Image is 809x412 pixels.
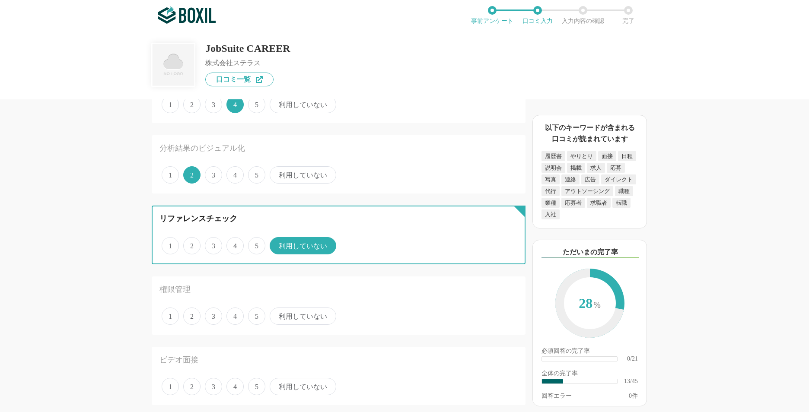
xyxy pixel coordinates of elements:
[541,174,560,184] div: 写真
[205,60,290,67] div: 株式会社ステラス
[541,247,639,258] div: ただいまの完了率
[183,237,201,254] span: 2
[607,163,625,173] div: 応募
[581,174,599,184] div: 広告
[601,174,636,184] div: ダイレクト
[615,186,633,196] div: 職種
[587,198,611,208] div: 求職者
[162,166,179,184] span: 1
[567,163,585,173] div: 掲載
[183,166,201,184] span: 2
[270,378,336,395] span: 利用していない
[515,6,560,24] li: 口コミ入力
[561,174,580,184] div: 連絡
[541,371,638,378] div: 全体の完了率
[205,73,274,86] a: 口コミ一覧
[629,393,638,399] div: 件
[205,378,222,395] span: 3
[162,378,179,395] span: 1
[226,237,244,254] span: 4
[541,186,560,196] div: 代行
[159,355,482,365] div: ビデオ面接
[541,209,560,219] div: 入社
[205,43,290,54] div: JobSuite CAREER
[541,198,560,208] div: 業種
[624,378,638,384] div: 13/45
[162,96,179,113] span: 1
[541,151,565,161] div: 履歴書
[158,6,216,24] img: ボクシルSaaS_ロゴ
[561,186,613,196] div: アウトソーシング
[627,356,638,362] div: 0/21
[605,6,651,24] li: 完了
[541,163,565,173] div: 説明会
[270,166,336,184] span: 利用していない
[205,166,222,184] span: 3
[162,307,179,325] span: 1
[205,237,222,254] span: 3
[587,163,605,173] div: 求人
[159,213,482,224] div: リファレンスチェック
[567,151,596,161] div: やりとり
[560,6,605,24] li: 入力内容の確認
[226,96,244,113] span: 4
[629,393,632,399] span: 0
[216,76,251,83] span: 口コミ一覧
[612,198,631,208] div: 転職
[598,151,616,161] div: 面接
[270,307,336,325] span: 利用していない
[618,151,636,161] div: 日程
[270,96,336,113] span: 利用していない
[541,348,638,356] div: 必須回答の完了率
[183,307,201,325] span: 2
[159,143,482,154] div: 分析結果のビジュアル化
[541,122,638,144] div: 以下のキーワードが含まれる口コミが読まれています
[542,379,563,383] div: ​
[183,96,201,113] span: 2
[183,378,201,395] span: 2
[226,378,244,395] span: 4
[469,6,515,24] li: 事前アンケート
[593,300,601,310] span: %
[205,307,222,325] span: 3
[270,237,336,254] span: 利用していない
[226,307,244,325] span: 4
[561,198,585,208] div: 応募者
[541,393,572,399] div: 回答エラー
[564,277,616,331] span: 28
[162,237,179,254] span: 1
[226,166,244,184] span: 4
[248,378,265,395] span: 5
[248,166,265,184] span: 5
[205,96,222,113] span: 3
[159,284,482,295] div: 権限管理
[248,307,265,325] span: 5
[248,96,265,113] span: 5
[248,237,265,254] span: 5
